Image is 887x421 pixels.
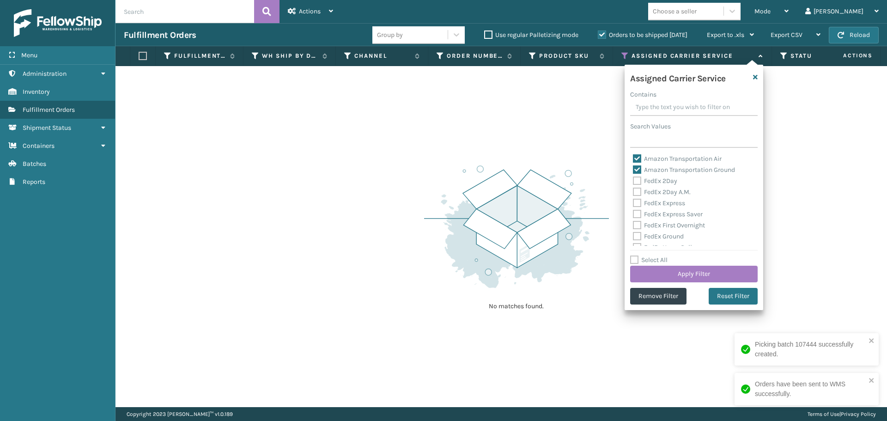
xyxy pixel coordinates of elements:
[124,30,196,41] h3: Fulfillment Orders
[709,288,758,305] button: Reset Filter
[829,27,879,43] button: Reload
[771,31,802,39] span: Export CSV
[23,160,46,168] span: Batches
[633,166,735,174] label: Amazon Transportation Ground
[630,256,668,264] label: Select All
[630,99,758,116] input: Type the text you wish to filter on
[447,52,503,60] label: Order Number
[755,340,866,359] div: Picking batch 107444 successfully created.
[23,106,75,114] span: Fulfillment Orders
[633,188,691,196] label: FedEx 2Day A.M.
[598,31,687,39] label: Orders to be shipped [DATE]
[814,48,878,63] span: Actions
[127,407,233,421] p: Copyright 2023 [PERSON_NAME]™ v 1.0.189
[23,70,67,78] span: Administration
[377,30,403,40] div: Group by
[23,142,55,150] span: Containers
[790,52,846,60] label: Status
[21,51,37,59] span: Menu
[633,177,677,185] label: FedEx 2Day
[630,266,758,282] button: Apply Filter
[23,124,71,132] span: Shipment Status
[633,232,684,240] label: FedEx Ground
[630,122,671,131] label: Search Values
[299,7,321,15] span: Actions
[707,31,744,39] span: Export to .xls
[869,377,875,385] button: close
[484,31,578,39] label: Use regular Palletizing mode
[633,244,704,251] label: FedEx Home Delivery
[633,210,703,218] label: FedEx Express Saver
[174,52,225,60] label: Fulfillment Order Id
[869,337,875,346] button: close
[630,90,656,99] label: Contains
[632,52,754,60] label: Assigned Carrier Service
[754,7,771,15] span: Mode
[23,88,50,96] span: Inventory
[630,288,687,305] button: Remove Filter
[755,379,866,399] div: Orders have been sent to WMS successfully.
[14,9,102,37] img: logo
[630,70,726,84] h4: Assigned Carrier Service
[633,155,722,163] label: Amazon Transportation Air
[633,221,705,229] label: FedEx First Overnight
[262,52,318,60] label: WH Ship By Date
[23,178,45,186] span: Reports
[653,6,697,16] div: Choose a seller
[633,199,685,207] label: FedEx Express
[539,52,595,60] label: Product SKU
[354,52,410,60] label: Channel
